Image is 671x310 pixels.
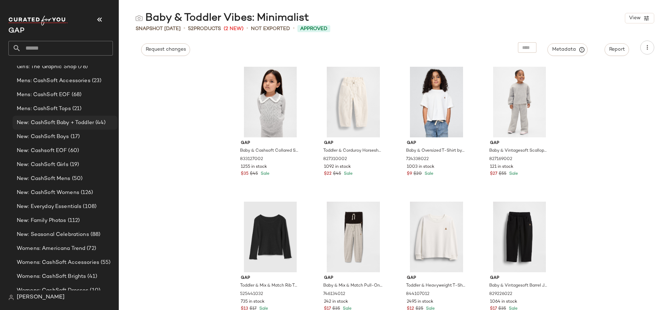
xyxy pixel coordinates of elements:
img: svg%3e [8,295,14,300]
span: 746134012 [323,291,345,297]
span: Toddler & Mix & Match Rib T-Shirt by Gap Black Size 12-18 M [240,283,299,289]
span: New: Everyday Essentials [17,203,81,211]
div: Baby & Toddler Vibes: Minimalist [136,11,309,25]
span: 724338022 [406,156,429,163]
span: (21) [71,105,82,113]
span: 829226022 [489,291,512,297]
span: Gap [490,140,549,146]
span: (108) [81,203,96,211]
span: • [293,24,295,33]
span: Metadata [552,46,584,53]
span: 735 in stock [241,299,265,305]
span: Baby & Mix & Match Pull-On Pants (2-Pack) by Gap Black Size 6-12 M [323,283,382,289]
span: View [629,15,641,21]
span: (19) [68,161,79,169]
span: 525441032 [240,291,263,297]
span: Report [609,47,625,52]
span: Current Company Name [8,27,24,35]
span: Womens: Americana Trend [17,245,85,253]
span: Mens: CashSoft Accessories [17,77,91,85]
span: 827310002 [323,156,347,163]
span: 242 in stock [324,299,348,305]
span: $45 [250,171,258,177]
span: (10) [88,287,100,295]
span: (55) [99,259,111,267]
img: svg%3e [136,15,143,22]
span: 1092 in stock [324,164,351,170]
span: Girls: The Graphic Shop [17,63,77,71]
img: cn57300451.jpg [401,67,471,137]
span: Sale [259,172,269,176]
span: (50) [71,175,83,183]
span: New: Family Photos [17,217,66,225]
button: Metadata [548,43,588,56]
span: 1003 in stock [407,164,434,170]
span: (68) [70,91,82,99]
span: Snapshot [DATE] [136,25,181,33]
span: Toddler & Heavyweight T-Shirt by Gap New Off White Size 12-18 M [406,283,465,289]
span: 827169002 [489,156,512,163]
span: (44) [94,119,106,127]
span: • [183,24,185,33]
span: $20 [413,171,422,177]
span: Gap [490,275,549,281]
span: $9 [407,171,412,177]
img: cn57717615.jpg [318,202,389,272]
span: (72) [85,245,96,253]
span: 2495 in stock [407,299,433,305]
img: cn60213939.jpg [484,67,555,137]
button: Report [605,43,629,56]
img: cn59894352.jpg [401,202,471,272]
span: Womens: CashSoft Dresses [17,287,88,295]
span: Gap [407,275,466,281]
button: View [625,13,654,23]
span: (23) [91,77,102,85]
span: Sale [423,172,433,176]
span: (112) [66,217,80,225]
img: cn60617231.jpg [235,67,305,137]
span: [PERSON_NAME] [17,293,65,302]
span: Gap [407,140,466,146]
img: cn60630769.jpg [318,67,389,137]
span: Mens: CashSoft EOF [17,91,70,99]
span: New: CashSoft Baby + Toddler [17,119,94,127]
span: Baby & Cashsoft Collared Sweater by Gap [PERSON_NAME] Size 6-12 M [240,148,299,154]
span: 1064 in stock [490,299,517,305]
span: $22 [324,171,332,177]
img: cn59986333.jpg [484,202,555,272]
span: (78) [77,63,88,71]
span: 844107012 [406,291,430,297]
span: (41) [86,273,97,281]
span: Request changes [145,47,186,52]
span: Mens: CashSoft Tops [17,105,71,113]
span: (126) [79,189,93,197]
span: Not Exported [251,25,290,33]
span: Womens: CashSoft Accessories [17,259,99,267]
span: New: CashSoft Girls [17,161,68,169]
span: Sale [342,172,353,176]
span: New: Cashsoft EOF [17,147,67,155]
span: (2 New) [224,25,244,33]
span: $35 [241,171,248,177]
span: Baby & Vintagesoft Barrel Joggers by Gap Basic Black Size 6-12 M [489,283,548,289]
span: Baby & Vintagesoft Scalloped Sweat Set by Gap Light Grey Size 6-12 M [489,148,548,154]
span: Gap [324,140,383,146]
img: cfy_white_logo.C9jOOHJF.svg [8,16,68,26]
span: 52 [188,26,194,31]
span: Womens: CashSoft Brights [17,273,86,281]
span: New: CashSoft Womens [17,189,79,197]
span: 1255 in stock [241,164,267,170]
span: (88) [89,231,101,239]
img: cn56276141.jpg [235,202,305,272]
button: Request changes [141,43,190,56]
span: $55 [499,171,506,177]
span: $45 [333,171,341,177]
span: New: Seasonal Celebrations [17,231,89,239]
span: 833127002 [240,156,263,163]
span: New: CashSoft Boys [17,133,69,141]
span: Gap [241,275,300,281]
span: Sale [508,172,518,176]
span: $27 [490,171,497,177]
span: (60) [67,147,79,155]
span: 121 in stock [490,164,513,170]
